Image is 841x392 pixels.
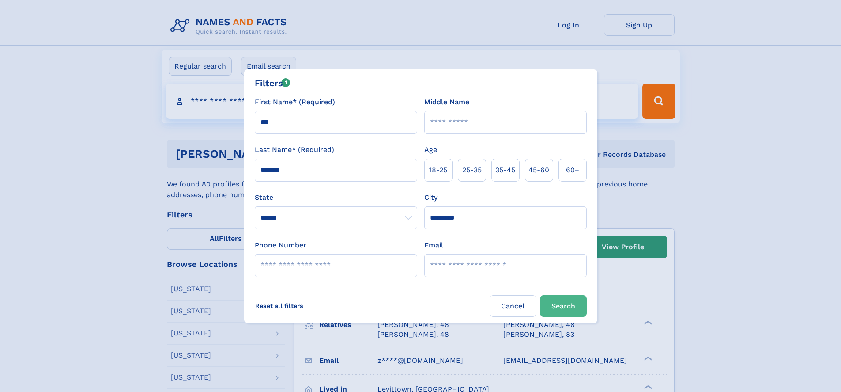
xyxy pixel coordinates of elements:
[424,192,437,203] label: City
[255,240,306,251] label: Phone Number
[255,97,335,107] label: First Name* (Required)
[429,165,447,175] span: 18‑25
[462,165,482,175] span: 25‑35
[495,165,515,175] span: 35‑45
[566,165,579,175] span: 60+
[249,295,309,316] label: Reset all filters
[424,240,443,251] label: Email
[540,295,587,317] button: Search
[255,76,290,90] div: Filters
[424,97,469,107] label: Middle Name
[528,165,549,175] span: 45‑60
[255,192,417,203] label: State
[424,145,437,155] label: Age
[255,145,334,155] label: Last Name* (Required)
[490,295,536,317] label: Cancel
